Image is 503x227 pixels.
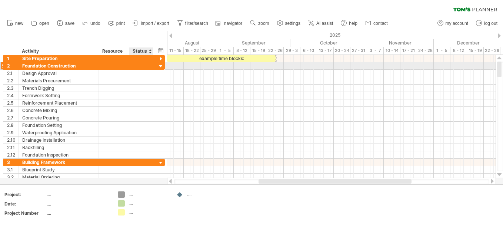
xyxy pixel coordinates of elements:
div: 1 [7,55,18,62]
div: example time blocks: [167,55,276,62]
div: Project: [4,191,45,198]
a: open [29,19,51,28]
div: 8 - 12 [450,47,467,55]
div: September 2025 [217,39,290,47]
div: Activity [22,47,94,55]
div: Waterproofing Application [22,129,95,136]
div: 2.2 [7,77,18,84]
div: .... [47,201,109,207]
div: Foundation Inspection [22,151,95,158]
div: 2.5 [7,99,18,106]
div: August 2025 [147,39,217,47]
div: Design Approval [22,70,95,77]
a: print [106,19,127,28]
div: Resource [102,47,125,55]
div: 29 - 3 [284,47,300,55]
div: 27 - 31 [350,47,367,55]
a: contact [363,19,390,28]
div: 2 [7,62,18,69]
div: 25 - 29 [200,47,217,55]
div: 2.8 [7,122,18,129]
a: import / export [131,19,171,28]
div: 2.3 [7,85,18,92]
div: 24 - 28 [417,47,434,55]
span: open [39,21,49,26]
div: 22 - 26 [484,47,500,55]
div: Blueprint Study [22,166,95,173]
span: undo [90,21,100,26]
div: .... [47,210,109,216]
div: Drainage Installation [22,136,95,144]
div: .... [129,200,169,207]
a: zoom [248,19,271,28]
div: Date: [4,201,45,207]
div: .... [129,209,169,216]
div: November 2025 [367,39,434,47]
div: Reinforcement Placement [22,99,95,106]
div: 18 - 22 [184,47,200,55]
div: .... [129,191,169,198]
a: navigator [214,19,244,28]
div: Foundation Construction [22,62,95,69]
div: 1 - 5 [217,47,234,55]
span: AI assist [316,21,333,26]
div: Materials Procurement [22,77,95,84]
a: new [5,19,26,28]
div: 20 - 24 [334,47,350,55]
div: 11 - 15 [167,47,184,55]
div: 22 - 26 [267,47,284,55]
a: save [55,19,77,28]
div: 2.11 [7,144,18,151]
span: log out [484,21,497,26]
span: zoom [258,21,269,26]
a: settings [275,19,303,28]
div: Trench Digging [22,85,95,92]
div: 17 - 21 [400,47,417,55]
a: log out [474,19,500,28]
div: 2.6 [7,107,18,114]
div: 2.12 [7,151,18,158]
span: import / export [141,21,169,26]
div: 3.2 [7,174,18,181]
div: Building Framework [22,159,95,166]
div: October 2025 [290,39,367,47]
div: Concrete Mixing [22,107,95,114]
div: 3 - 7 [367,47,384,55]
div: Material Ordering [22,174,95,181]
div: Status [133,47,149,55]
div: Site Preparation [22,55,95,62]
div: .... [187,191,227,198]
div: 8 - 12 [234,47,250,55]
span: print [116,21,125,26]
div: Project Number [4,210,45,216]
div: Foundation Setting [22,122,95,129]
div: 3 [7,159,18,166]
div: 6 - 10 [300,47,317,55]
div: 3.1 [7,166,18,173]
a: undo [80,19,103,28]
div: 15 - 19 [467,47,484,55]
a: my account [436,19,470,28]
div: 2.7 [7,114,18,121]
div: 2.10 [7,136,18,144]
span: my account [446,21,468,26]
div: 15 - 19 [250,47,267,55]
a: help [339,19,360,28]
span: navigator [224,21,242,26]
span: filter/search [185,21,208,26]
a: filter/search [175,19,210,28]
span: new [15,21,23,26]
a: AI assist [306,19,335,28]
div: .... [47,191,109,198]
div: 2.4 [7,92,18,99]
span: help [349,21,357,26]
div: 1 - 5 [434,47,450,55]
div: 2.9 [7,129,18,136]
div: 13 - 17 [317,47,334,55]
div: Formwork Setting [22,92,95,99]
div: Backfilling [22,144,95,151]
div: 2.1 [7,70,18,77]
div: 10 - 14 [384,47,400,55]
span: save [65,21,74,26]
div: Concrete Pouring [22,114,95,121]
